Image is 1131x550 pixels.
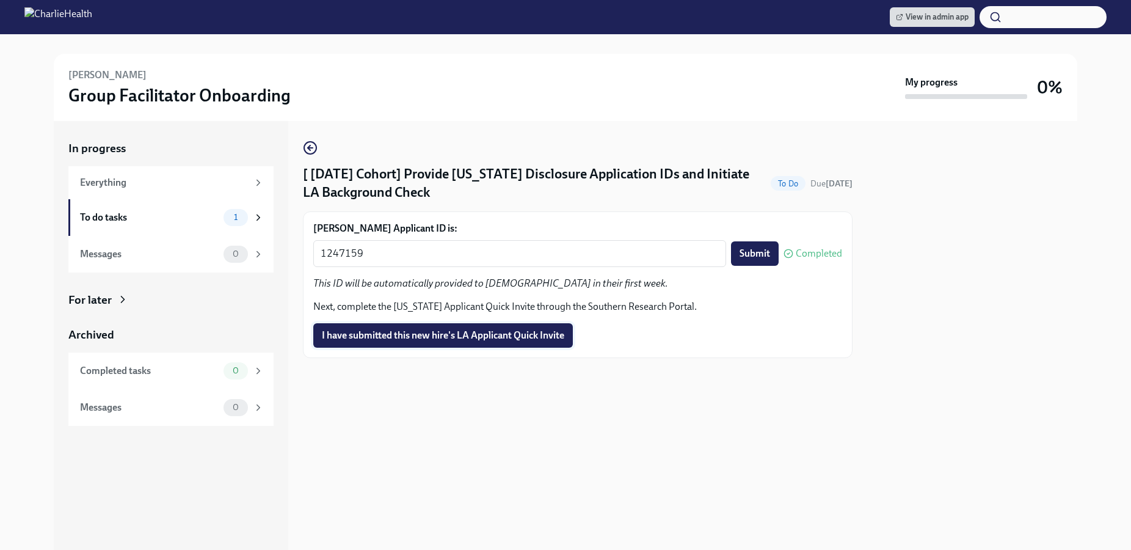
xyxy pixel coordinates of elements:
[321,246,719,261] textarea: 1247159
[80,364,219,378] div: Completed tasks
[896,11,969,23] span: View in admin app
[225,366,246,375] span: 0
[731,241,779,266] button: Submit
[68,292,112,308] div: For later
[313,300,842,313] p: Next, complete the [US_STATE] Applicant Quick Invite through the Southern Research Portal.
[80,211,219,224] div: To do tasks
[225,403,246,412] span: 0
[1037,76,1063,98] h3: 0%
[24,7,92,27] img: CharlieHealth
[80,176,248,189] div: Everything
[225,249,246,258] span: 0
[826,178,853,189] strong: [DATE]
[313,323,573,348] button: I have submitted this new hire's LA Applicant Quick Invite
[68,353,274,389] a: Completed tasks0
[303,165,766,202] h4: [ [DATE] Cohort] Provide [US_STATE] Disclosure Application IDs and Initiate LA Background Check
[68,84,291,106] h3: Group Facilitator Onboarding
[68,292,274,308] a: For later
[771,179,806,188] span: To Do
[68,389,274,426] a: Messages0
[890,7,975,27] a: View in admin app
[68,236,274,273] a: Messages0
[80,248,219,261] div: Messages
[68,166,274,199] a: Everything
[322,329,564,342] span: I have submitted this new hire's LA Applicant Quick Invite
[68,141,274,156] a: In progress
[313,277,668,289] em: This ID will be automatically provided to [DEMOGRAPHIC_DATA] in their first week.
[68,68,147,82] h6: [PERSON_NAME]
[905,76,958,89] strong: My progress
[810,178,853,189] span: September 4th, 2025 10:00
[68,199,274,236] a: To do tasks1
[313,222,842,235] label: [PERSON_NAME] Applicant ID is:
[68,327,274,343] a: Archived
[810,178,853,189] span: Due
[796,249,842,258] span: Completed
[740,248,770,260] span: Submit
[227,213,245,222] span: 1
[80,401,219,414] div: Messages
